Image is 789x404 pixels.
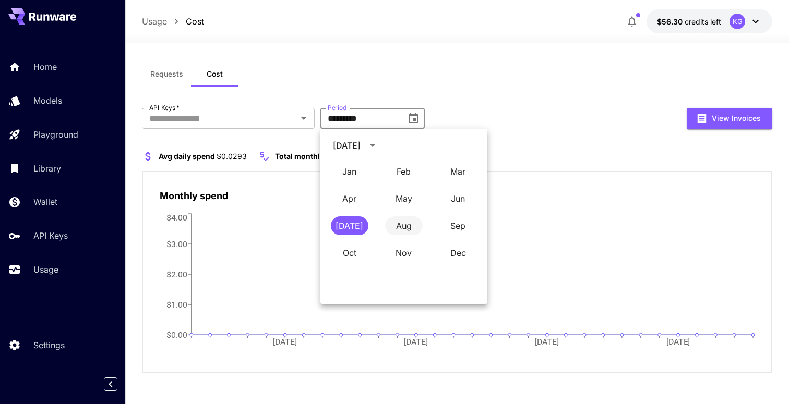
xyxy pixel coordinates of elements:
button: Choose date, selected date is Jul 31, 2025 [403,108,424,129]
button: March [439,162,477,181]
button: June [439,189,477,208]
button: November [385,243,423,262]
button: July [331,216,368,235]
span: credits left [685,17,721,26]
button: May [385,189,423,208]
tspan: [DATE] [667,337,691,347]
button: February [385,162,423,181]
tspan: $1.00 [166,300,187,310]
tspan: [DATE] [404,337,428,347]
p: Library [33,162,61,175]
button: Open [296,111,311,126]
button: View Invoices [687,108,772,129]
label: Period [328,103,347,112]
button: $56.29907KG [647,9,772,33]
button: December [439,243,477,262]
nav: breadcrumb [142,15,204,28]
a: Cost [186,15,204,28]
span: $56.30 [657,17,685,26]
a: View Invoices [687,113,772,123]
div: [DATE] [333,139,361,152]
span: Requests [150,69,183,79]
p: Home [33,60,57,73]
div: $56.29907 [657,16,721,27]
tspan: [DATE] [535,337,559,347]
button: August [385,216,423,235]
p: API Keys [33,229,68,242]
label: API Keys [149,103,180,112]
button: April [331,189,368,208]
p: Models [33,94,62,107]
p: Wallet [33,195,57,208]
span: Cost [207,69,223,79]
tspan: $0.00 [166,330,187,340]
button: calendar view is open, switch to year view [364,137,381,154]
p: Playground [33,128,78,141]
span: Avg daily spend [159,152,215,161]
button: October [331,243,368,262]
tspan: $3.00 [166,239,187,249]
div: KG [730,14,745,29]
span: $0.0293 [217,152,247,161]
button: September [439,216,477,235]
tspan: $4.00 [166,212,187,222]
p: Settings [33,339,65,351]
span: Total monthly spend [275,152,348,161]
tspan: $2.00 [166,269,187,279]
button: Collapse sidebar [104,377,117,391]
a: Usage [142,15,167,28]
button: January [331,162,368,181]
div: Collapse sidebar [112,375,125,394]
p: Usage [33,263,58,276]
p: Monthly spend [160,189,228,203]
tspan: [DATE] [273,337,297,347]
